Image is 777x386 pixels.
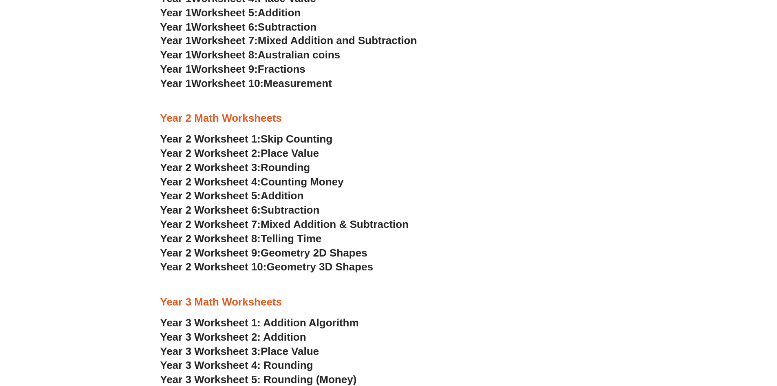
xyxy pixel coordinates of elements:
[160,261,373,273] a: Year 2 Worksheet 10:Geometry 3D Shapes
[160,133,261,145] span: Year 2 Worksheet 1:
[261,218,409,230] span: Mixed Addition & Subtraction
[160,232,322,245] a: Year 2 Worksheet 8:Telling Time
[160,147,261,159] span: Year 2 Worksheet 2:
[258,63,305,75] span: Fractions
[160,218,409,230] a: Year 2 Worksheet 7:Mixed Addition & Subtraction
[160,133,333,145] a: Year 2 Worksheet 1:Skip Counting
[160,176,261,188] span: Year 2 Worksheet 4:
[160,7,301,19] a: Year 1Worksheet 5:Addition
[160,373,357,386] a: Year 3 Worksheet 5: Rounding (Money)
[258,34,417,47] span: Mixed Addition and Subtraction
[160,49,340,61] a: Year 1Worksheet 8:Australian coins
[160,345,319,357] a: Year 3 Worksheet 3:Place Value
[160,331,306,343] a: Year 3 Worksheet 2: Addition
[160,345,261,357] span: Year 3 Worksheet 3:
[261,232,321,245] span: Telling Time
[160,232,261,245] span: Year 2 Worksheet 8:
[191,63,258,75] span: Worksheet 9:
[160,247,261,259] span: Year 2 Worksheet 9:
[160,112,617,125] h3: Year 2 Math Worksheets
[191,49,258,61] span: Worksheet 8:
[263,77,332,89] span: Measurement
[160,190,261,202] span: Year 2 Worksheet 5:
[160,34,417,47] a: Year 1Worksheet 7:Mixed Addition and Subtraction
[191,34,258,47] span: Worksheet 7:
[160,295,617,309] h3: Year 3 Math Worksheets
[160,161,310,174] a: Year 2 Worksheet 3:Rounding
[191,77,263,89] span: Worksheet 10:
[160,204,320,216] a: Year 2 Worksheet 6:Subtraction
[160,190,304,202] a: Year 2 Worksheet 5:Addition
[160,21,317,33] a: Year 1Worksheet 6:Subtraction
[160,161,261,174] span: Year 2 Worksheet 3:
[191,21,258,33] span: Worksheet 6:
[160,247,367,259] a: Year 2 Worksheet 9:Geometry 2D Shapes
[261,190,303,202] span: Addition
[258,49,340,61] span: Australian coins
[160,147,319,159] a: Year 2 Worksheet 2:Place Value
[160,359,313,371] a: Year 3 Worksheet 4: Rounding
[160,317,359,329] a: Year 3 Worksheet 1: Addition Algorithm
[160,204,261,216] span: Year 2 Worksheet 6:
[160,261,267,273] span: Year 2 Worksheet 10:
[160,176,344,188] a: Year 2 Worksheet 4:Counting Money
[261,247,367,259] span: Geometry 2D Shapes
[258,7,301,19] span: Addition
[258,21,317,33] span: Subtraction
[266,261,373,273] span: Geometry 3D Shapes
[641,294,777,386] iframe: Chat Widget
[160,63,305,75] a: Year 1Worksheet 9:Fractions
[160,77,332,89] a: Year 1Worksheet 10:Measurement
[191,7,258,19] span: Worksheet 5:
[261,176,344,188] span: Counting Money
[261,204,319,216] span: Subtraction
[261,133,332,145] span: Skip Counting
[261,345,319,357] span: Place Value
[261,161,310,174] span: Rounding
[160,218,261,230] span: Year 2 Worksheet 7:
[261,147,319,159] span: Place Value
